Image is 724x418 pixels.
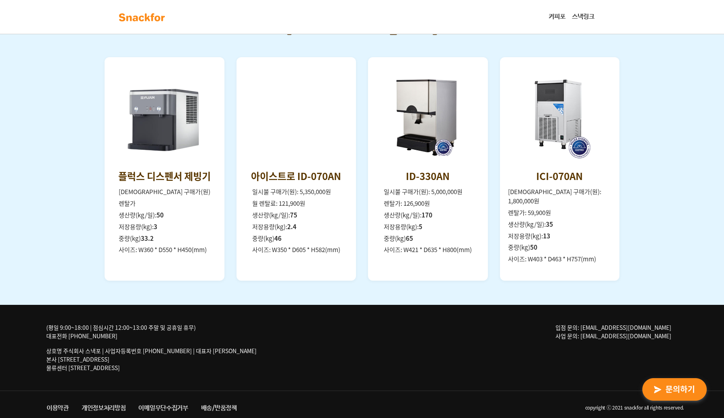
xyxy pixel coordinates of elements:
strong: 35 [546,219,553,229]
li: [DEMOGRAPHIC_DATA] 구매가(원): 1,800,000원 [508,187,612,206]
a: 이메일무단수집거부 [132,401,194,416]
strong: 46 [274,234,282,243]
a: 이용약관 [40,401,75,416]
li: 월 렌탈료: 121,900원 [252,199,340,208]
li: copyright ⓒ 2021 snackfor all rights reserved. [243,401,684,416]
li: 중량(kg) [384,234,472,243]
div: 아이스트로 ID-070AN [251,169,341,183]
strong: 50 [530,242,537,252]
li: 사이즈: W403 * D463 * H757(mm) [508,255,612,264]
li: 렌탈가: 59,900원 [508,208,612,217]
div: (평일 9:00~18:00 | 점심시간 12:00~13:00 주말 및 공휴일 휴무) 대표전화 [PHONE_NUMBER] [46,323,257,340]
a: 설정 [104,255,154,275]
strong: 65 [406,234,413,243]
li: 일시불 구매가(원): 5,000,000원 [384,187,472,197]
strong: 75 [290,210,297,219]
li: 생산량(kg/일): [119,211,210,220]
li: 저장용량(kg): [384,222,472,232]
img: ICI-070AN [508,65,612,169]
li: [DEMOGRAPHIC_DATA] 구매가(원) [119,187,210,197]
li: 일시불 구매가(원): 5,350,000원 [252,187,340,197]
a: 커피포 [545,9,569,25]
li: 사이즈: W360 * D550 * H450(mm) [119,245,210,255]
div: 플럭스 디스펜서 제빙기 [118,169,211,183]
a: 스낵링크 [569,9,598,25]
li: 사이즈: W421 * D635 * H800(mm) [384,245,472,255]
strong: 5 [419,222,422,231]
li: 생산량(kg/일): [252,211,340,220]
div: ICI-070AN [536,169,583,183]
strong: 13 [543,231,550,240]
span: 대화 [74,268,83,274]
a: 대화 [53,255,104,275]
li: 중량(kg) [252,234,340,243]
img: 아이스트로 ID-070AN [245,65,348,169]
li: 렌탈가: 126,900원 [384,199,472,208]
span: 홈 [25,267,30,274]
li: 저장용량(kg): [252,222,340,232]
strong: 33.2 [141,234,154,243]
li: 중량(kg) [119,234,210,243]
img: ID-330AN [376,65,480,169]
a: 개인정보처리방침 [75,401,132,416]
strong: 170 [422,210,432,219]
li: 생산량(kg/일): [508,220,612,229]
li: 렌탈가 [119,199,210,208]
li: 저장용량(kg): [119,222,210,232]
strong: 3 [154,222,157,231]
p: 상호명 주식회사 스낵포 | 사업자등록번호 [PHONE_NUMBER] | 대표자 [PERSON_NAME] 본사 [STREET_ADDRESS] 물류센터 [STREET_ADDRESS] [46,347,257,372]
span: 설정 [124,267,134,274]
strong: 2.4 [287,222,296,231]
img: background-main-color.svg [117,11,167,24]
strong: 50 [156,210,164,219]
h2: [DEMOGRAPHIC_DATA] [105,22,619,37]
a: 배송/반품정책 [195,401,243,416]
img: 플럭스 디스펜서 제빙기 [113,65,216,169]
span: 입점 문의: [EMAIL_ADDRESS][DOMAIN_NAME] 사업 문의: [EMAIL_ADDRESS][DOMAIN_NAME] [555,323,671,340]
li: 중량(kg) [508,243,612,252]
li: 생산량(kg/일): [384,211,472,220]
li: 저장용량(kg): [508,232,612,241]
div: ID-330AN [406,169,450,183]
li: 사이즈: W350 * D605 * H582(mm) [252,245,340,255]
a: 홈 [2,255,53,275]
